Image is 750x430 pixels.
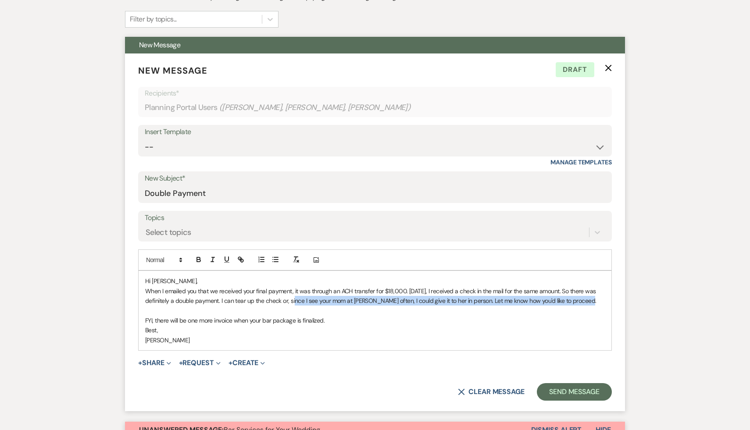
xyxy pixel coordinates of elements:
[219,102,411,114] span: ( [PERSON_NAME], [PERSON_NAME], [PERSON_NAME] )
[138,359,142,366] span: +
[145,88,605,99] p: Recipients*
[146,227,191,238] div: Select topics
[130,14,177,25] div: Filter by topics...
[550,158,612,166] a: Manage Templates
[138,359,171,366] button: Share
[229,359,232,366] span: +
[145,99,605,116] div: Planning Portal Users
[458,388,525,395] button: Clear message
[139,40,180,50] span: New Message
[556,62,594,77] span: Draft
[145,126,605,139] div: Insert Template
[145,286,605,306] p: When I emailed you that we received your final payment, it was through an ACH transfer for $18,00...
[145,316,605,325] p: FYI, there will be one more invoice when your bar package is finalized.
[138,65,207,76] span: New Message
[145,212,605,224] label: Topics
[145,276,605,286] p: Hi [PERSON_NAME],
[145,325,605,335] p: Best,
[145,335,605,345] p: [PERSON_NAME]
[179,359,183,366] span: +
[179,359,221,366] button: Request
[145,172,605,185] label: New Subject*
[537,383,612,401] button: Send Message
[229,359,265,366] button: Create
